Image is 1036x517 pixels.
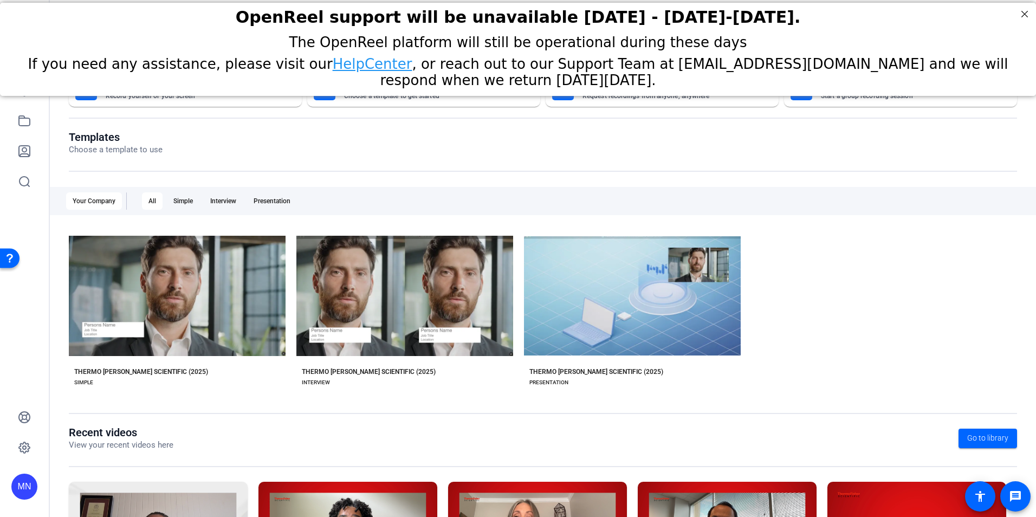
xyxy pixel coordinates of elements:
p: View your recent videos here [69,439,173,451]
div: Close Step [1018,4,1032,18]
mat-card-subtitle: Start a group recording session [821,93,993,99]
div: PRESENTATION [529,378,568,387]
div: THERMO [PERSON_NAME] SCIENTIFIC (2025) [302,367,436,376]
div: SIMPLE [74,378,93,387]
mat-icon: message [1009,490,1022,503]
span: The OpenReel platform will still be operational during these days [289,31,747,48]
a: HelpCenter [333,53,412,69]
span: Go to library [967,432,1008,444]
mat-card-subtitle: Request recordings from anyone, anywhere [582,93,755,99]
div: THERMO [PERSON_NAME] SCIENTIFIC (2025) [529,367,663,376]
div: INTERVIEW [302,378,330,387]
div: Interview [204,192,243,210]
a: Go to library [959,429,1017,448]
span: If you need any assistance, please visit our , or reach out to our Support Team at [EMAIL_ADDRESS... [28,53,1008,86]
p: Choose a template to use [69,144,163,156]
div: Presentation [247,192,297,210]
div: MN [11,474,37,500]
h1: Recent videos [69,426,173,439]
mat-icon: accessibility [974,490,987,503]
mat-card-subtitle: Choose a template to get started [344,93,516,99]
div: Simple [167,192,199,210]
div: Your Company [66,192,122,210]
h2: OpenReel support will be unavailable Thursday - Friday, October 16th-17th. [14,5,1022,24]
div: All [142,192,163,210]
mat-card-subtitle: Record yourself or your screen [106,93,278,99]
h1: Templates [69,131,163,144]
div: THERMO [PERSON_NAME] SCIENTIFIC (2025) [74,367,208,376]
